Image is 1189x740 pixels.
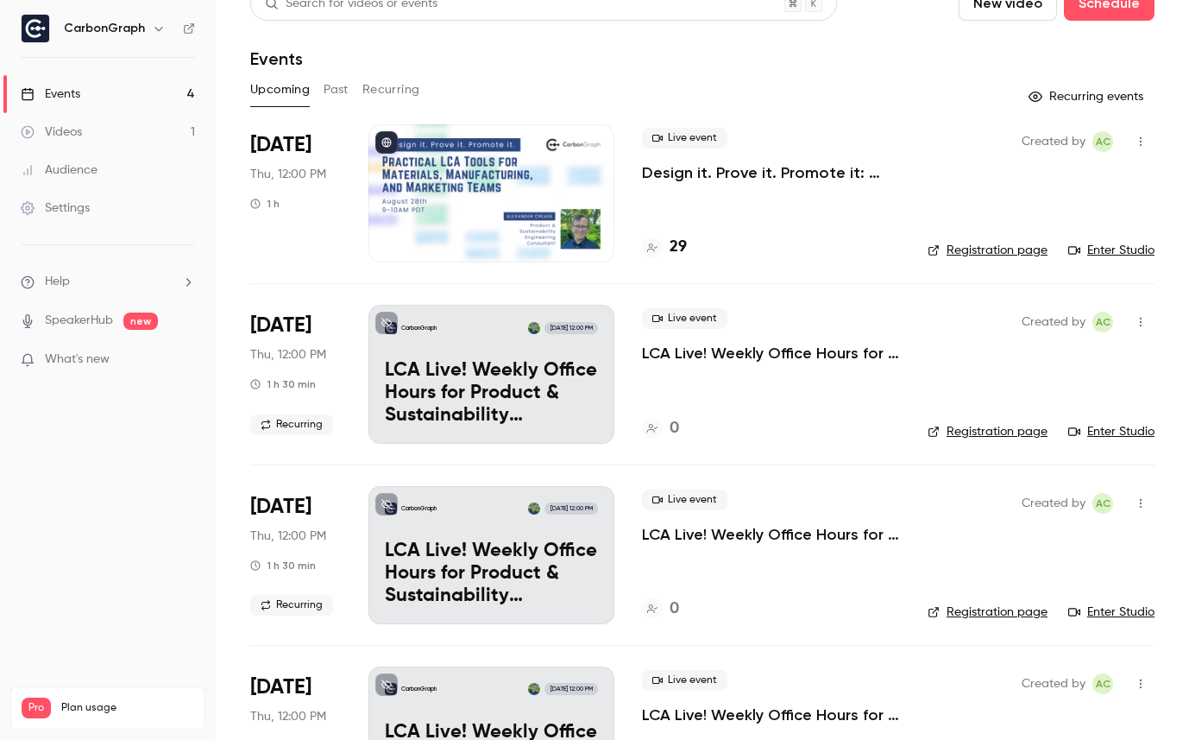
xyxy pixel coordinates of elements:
[250,493,311,521] span: [DATE]
[670,417,679,440] h4: 0
[250,559,316,572] div: 1 h 30 min
[250,305,341,443] div: Sep 4 Thu, 9:00 AM (America/Los Angeles)
[1022,493,1085,514] span: Created by
[385,541,598,607] p: LCA Live! Weekly Office Hours for Product & Sustainability Innovators
[928,242,1047,259] a: Registration page
[21,273,195,291] li: help-dropdown-opener
[528,322,540,334] img: Alexander Crease
[1021,83,1154,111] button: Recurring events
[544,683,597,695] span: [DATE] 12:00 PM
[928,604,1047,621] a: Registration page
[1022,131,1085,152] span: Created by
[642,343,900,364] a: LCA Live! Weekly Office Hours for Product & Sustainability Innovators
[528,683,540,695] img: Alexander Crease
[544,322,597,334] span: [DATE] 12:00 PM
[642,490,727,510] span: Live event
[250,486,341,624] div: Sep 11 Thu, 9:00 AM (America/Los Angeles)
[1096,674,1110,694] span: AC
[250,312,311,339] span: [DATE]
[250,197,280,211] div: 1 h
[22,15,49,42] img: CarbonGraph
[45,351,110,369] span: What's new
[1092,493,1113,514] span: Alexander Crease
[1022,312,1085,332] span: Created by
[401,324,437,332] p: CarbonGraph
[1022,674,1085,694] span: Created by
[1096,131,1110,152] span: AC
[250,76,310,104] button: Upcoming
[670,598,679,621] h4: 0
[250,131,311,159] span: [DATE]
[21,85,80,103] div: Events
[642,670,727,691] span: Live event
[642,598,679,621] a: 0
[401,685,437,693] p: CarbonGraph
[642,128,727,149] span: Live event
[362,76,420,104] button: Recurring
[22,698,51,718] span: Pro
[642,705,900,725] a: LCA Live! Weekly Office Hours for Product & Sustainability Innovators
[1092,131,1113,152] span: Alexander Crease
[250,528,326,545] span: Thu, 12:00 PM
[250,674,311,701] span: [DATE]
[250,377,316,391] div: 1 h 30 min
[64,20,145,37] h6: CarbonGraph
[324,76,349,104] button: Past
[250,346,326,364] span: Thu, 12:00 PM
[642,308,727,329] span: Live event
[642,162,900,183] a: Design it. Prove it. Promote it: Practical LCA Tools for Materials, Manufacturing, and Marketing ...
[250,48,303,69] h1: Events
[45,273,70,291] span: Help
[1092,674,1113,694] span: Alexander Crease
[1068,604,1154,621] a: Enter Studio
[368,305,614,443] a: LCA Live! Weekly Office Hours for Product & Sustainability InnovatorsCarbonGraphAlexander Crease[...
[642,236,687,259] a: 29
[928,423,1047,440] a: Registration page
[385,360,598,427] p: LCA Live! Weekly Office Hours for Product & Sustainability Innovators
[1068,423,1154,440] a: Enter Studio
[250,414,333,435] span: Recurring
[368,486,614,624] a: LCA Live! Weekly Office Hours for Product & Sustainability InnovatorsCarbonGraphAlexander Crease[...
[250,124,341,262] div: Aug 28 Thu, 9:00 AM (America/Los Angeles)
[21,161,98,179] div: Audience
[1096,493,1110,514] span: AC
[401,504,437,513] p: CarbonGraph
[250,595,333,616] span: Recurring
[1092,312,1113,332] span: Alexander Crease
[250,708,326,725] span: Thu, 12:00 PM
[1068,242,1154,259] a: Enter Studio
[45,312,113,330] a: SpeakerHub
[1096,312,1110,332] span: AC
[642,524,900,545] a: LCA Live! Weekly Office Hours for Product & Sustainability Innovators
[544,503,597,515] span: [DATE] 12:00 PM
[642,417,679,440] a: 0
[61,701,194,715] span: Plan usage
[670,236,687,259] h4: 29
[21,199,90,217] div: Settings
[528,503,540,515] img: Alexander Crease
[21,123,82,141] div: Videos
[250,166,326,183] span: Thu, 12:00 PM
[123,313,158,330] span: new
